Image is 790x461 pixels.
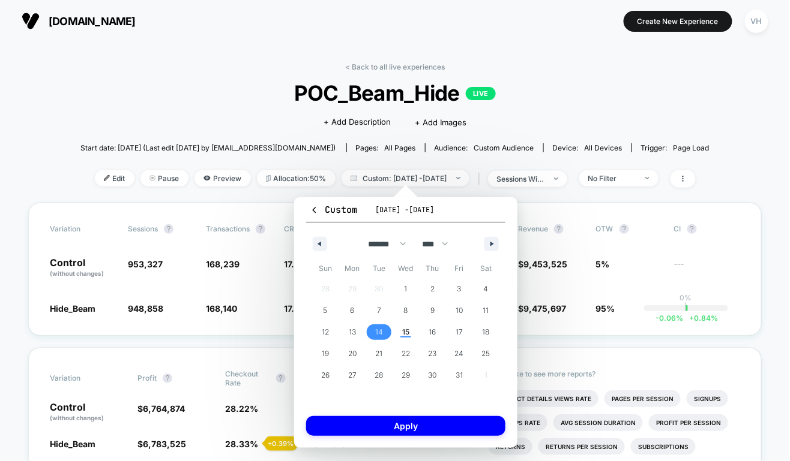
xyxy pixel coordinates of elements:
button: ? [687,224,697,234]
button: 22 [393,343,420,364]
span: 953,327 [128,259,163,269]
img: end [456,177,460,179]
button: ? [620,224,629,234]
span: 31 [456,364,463,386]
span: 19 [322,343,329,364]
span: all pages [385,143,416,152]
img: edit [104,175,110,181]
div: Pages: [356,143,416,152]
span: Variation [50,369,116,387]
span: 8 [403,300,408,321]
span: 5% [596,259,610,269]
span: [DATE] - [DATE] [375,205,434,215]
button: ? [276,373,286,383]
li: Profit Per Session [649,414,728,431]
span: Preview [194,170,251,186]
button: VH [741,9,772,34]
button: 7 [366,300,393,321]
span: OTW [596,224,662,234]
span: 6,783,525 [143,439,186,449]
button: 15 [393,321,420,343]
span: 16 [429,321,436,343]
span: $ [518,303,566,314]
span: 5 [324,300,328,321]
button: 10 [446,300,473,321]
button: 8 [393,300,420,321]
button: [DOMAIN_NAME] [18,11,139,31]
li: Avg Session Duration [553,414,643,431]
img: end [645,177,650,179]
button: 9 [419,300,446,321]
span: 13 [349,321,356,343]
span: | [475,170,488,188]
button: Apply [306,416,505,436]
span: Mon [339,259,366,278]
span: 29 [402,364,410,386]
button: 19 [312,343,339,364]
button: 25 [472,343,499,364]
span: 0.84 % [683,314,718,323]
span: Page Load [674,143,710,152]
p: | [685,302,687,311]
span: 14 [375,321,383,343]
span: Transactions [206,224,250,233]
span: 21 [375,343,382,364]
p: LIVE [466,87,496,100]
span: Thu [419,259,446,278]
span: POC_Beam_Hide [112,80,678,106]
button: ? [163,373,172,383]
span: 948,858 [128,303,163,314]
button: 18 [472,321,499,343]
div: VH [745,10,768,33]
span: + Add Images [415,117,466,127]
span: Checkout Rate [226,369,270,387]
div: Audience: [435,143,534,152]
span: $ [137,403,185,414]
button: 26 [312,364,339,386]
button: ? [164,224,173,234]
div: + 0.39 % [265,436,297,451]
button: 12 [312,321,339,343]
span: 28 [375,364,383,386]
button: 11 [472,300,499,321]
span: 22 [402,343,410,364]
span: 9,453,525 [523,259,567,269]
span: Start date: [DATE] (Last edit [DATE] by [EMAIL_ADDRESS][DOMAIN_NAME]) [80,143,336,152]
span: 12 [322,321,329,343]
span: $ [518,259,567,269]
span: 168,140 [206,303,237,314]
button: 29 [393,364,420,386]
span: 18 [483,321,490,343]
span: Edit [95,170,134,186]
button: ? [256,224,265,234]
span: (without changes) [50,270,104,277]
button: 3 [446,278,473,300]
span: 27 [348,364,357,386]
p: 0% [680,293,692,302]
span: 7 [377,300,381,321]
img: end [149,175,155,181]
button: 21 [366,343,393,364]
span: Hide_Beam [50,439,95,449]
span: Custom: [DATE] - [DATE] [342,170,469,186]
span: [DOMAIN_NAME] [49,15,136,28]
span: Device: [543,143,632,152]
span: 28.22 % [226,403,259,414]
button: 20 [339,343,366,364]
span: 6,764,874 [143,403,185,414]
button: 5 [312,300,339,321]
button: Create New Experience [624,11,732,32]
span: Variation [50,224,116,234]
span: 9,475,697 [523,303,566,314]
div: Trigger: [641,143,710,152]
div: No Filter [588,174,636,183]
span: Sessions [128,224,158,233]
span: --- [674,261,740,278]
span: all devices [585,143,623,152]
span: 20 [348,343,357,364]
a: < Back to all live experiences [345,62,445,71]
span: Sat [472,259,499,278]
span: Tue [366,259,393,278]
span: Allocation: 50% [257,170,336,186]
span: Pause [140,170,188,186]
